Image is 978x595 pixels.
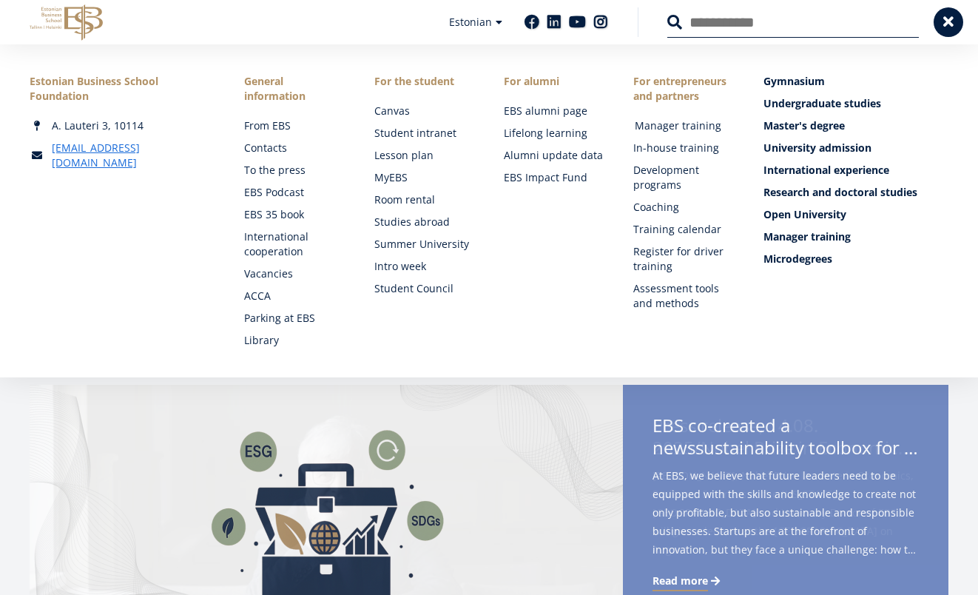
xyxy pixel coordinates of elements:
a: Room rental [374,192,474,207]
font: [EMAIL_ADDRESS][DOMAIN_NAME] [52,141,140,169]
a: Lesson plan [374,148,474,163]
a: Canvas [374,104,474,118]
a: EBS 35 book [244,207,344,222]
font: Lifelong learning [504,126,587,140]
font: Assessment tools and methods [633,281,719,310]
a: Assessment tools and methods [633,281,733,311]
a: International experience [763,163,948,178]
font: Gymnasium [763,74,825,88]
a: Coaching [633,200,733,215]
a: MyEBS [374,170,474,185]
font: EBS Podcast [244,185,304,199]
font: Undergraduate studies [763,96,881,110]
font: Coaching [633,200,679,214]
font: Studies abroad [374,215,450,229]
font: Student Council [374,281,453,295]
a: Contacts [244,141,344,155]
font: Register for driver training [633,244,724,273]
font: Manager training [635,118,721,132]
font: EBS Impact Fund [504,170,587,184]
font: MyEBS [374,170,408,184]
a: Microdegrees [763,252,948,266]
a: Vacancies [244,266,344,281]
font: Student intranet [374,126,456,140]
font: EBS 35 book [244,207,304,221]
a: From EBS [244,118,344,133]
a: Training calendar [633,222,733,237]
font: Vacancies [244,266,293,280]
font: A. Lauteri 3, 10114 [52,118,144,132]
a: Manager training [635,118,735,133]
a: Student Council [374,281,474,296]
font: Intro week [374,259,426,273]
a: University admission [763,141,948,155]
font: Press release, 14.08. [652,413,818,437]
font: For the student [374,74,454,88]
a: Gymnasium [763,74,948,89]
a: Open University [763,207,948,222]
font: Library [244,333,279,347]
font: Training calendar [633,222,721,236]
font: University admission [763,141,871,155]
a: EBS Podcast [244,185,344,200]
a: Undergraduate studies [763,96,948,111]
font: Microdegrees [763,252,832,266]
font: In-house training [633,141,719,155]
a: Development programs [633,163,733,192]
a: Alumni update data [504,148,604,163]
a: Library [244,333,344,348]
font: Lesson plan [374,148,434,162]
a: For the student [374,74,474,89]
font: Research and doctoral studies [763,185,917,199]
font: Canvas [374,104,410,118]
font: From EBS [244,118,291,132]
a: Parking at EBS [244,311,344,326]
a: Lifelong learning [504,126,604,141]
a: To the press [244,163,344,178]
font: [PERSON_NAME], Nobel Prize laureate in Economics, Professor Emeritus at the [US_STATE][GEOGRAPHIC... [652,468,914,557]
font: Parking at EBS [244,311,315,325]
a: [EMAIL_ADDRESS][DOMAIN_NAME] [52,141,215,170]
a: Summer University [374,237,474,252]
font: General information [244,74,306,103]
a: Research and doctoral studies [763,185,948,200]
a: Student intranet [374,126,474,141]
a: EBS Impact Fund [504,170,604,185]
a: In-house training [633,141,733,155]
font: Room rental [374,192,435,206]
a: Register for driver training [633,244,733,274]
a: Master's degree [763,118,948,133]
font: Master's degree [763,118,845,132]
a: Studies abroad [374,215,474,229]
font: For entrepreneurs and partners [633,74,726,103]
a: Read more [652,574,723,588]
font: Development programs [633,163,699,192]
font: Open University [763,207,846,221]
font: For alumni [504,74,559,88]
font: EBS alumni page [504,104,587,118]
font: Read more [652,574,708,588]
font: Manager training [763,229,851,243]
a: EBS alumni page [504,104,604,118]
a: ACCA [244,289,344,303]
font: To the press [244,163,306,177]
font: ACCA [244,289,271,303]
a: International cooperation [244,229,344,259]
font: Estonian Business School Foundation [30,74,158,103]
font: International cooperation [244,229,308,258]
font: International experience [763,163,889,177]
font: Contacts [244,141,287,155]
font: Alumni update data [504,148,603,162]
a: Manager training [763,229,948,244]
font: Summer University [374,237,469,251]
a: Intro week [374,259,474,274]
